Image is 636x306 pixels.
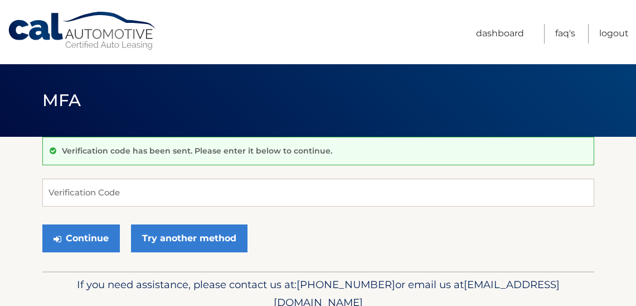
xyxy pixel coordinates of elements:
a: Cal Automotive [7,11,158,51]
span: MFA [42,90,81,111]
a: FAQ's [555,24,575,44]
a: Logout [599,24,629,44]
button: Continue [42,224,120,252]
a: Try another method [131,224,247,252]
input: Verification Code [42,179,594,207]
span: [PHONE_NUMBER] [297,278,395,291]
a: Dashboard [476,24,524,44]
p: Verification code has been sent. Please enter it below to continue. [62,146,332,156]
